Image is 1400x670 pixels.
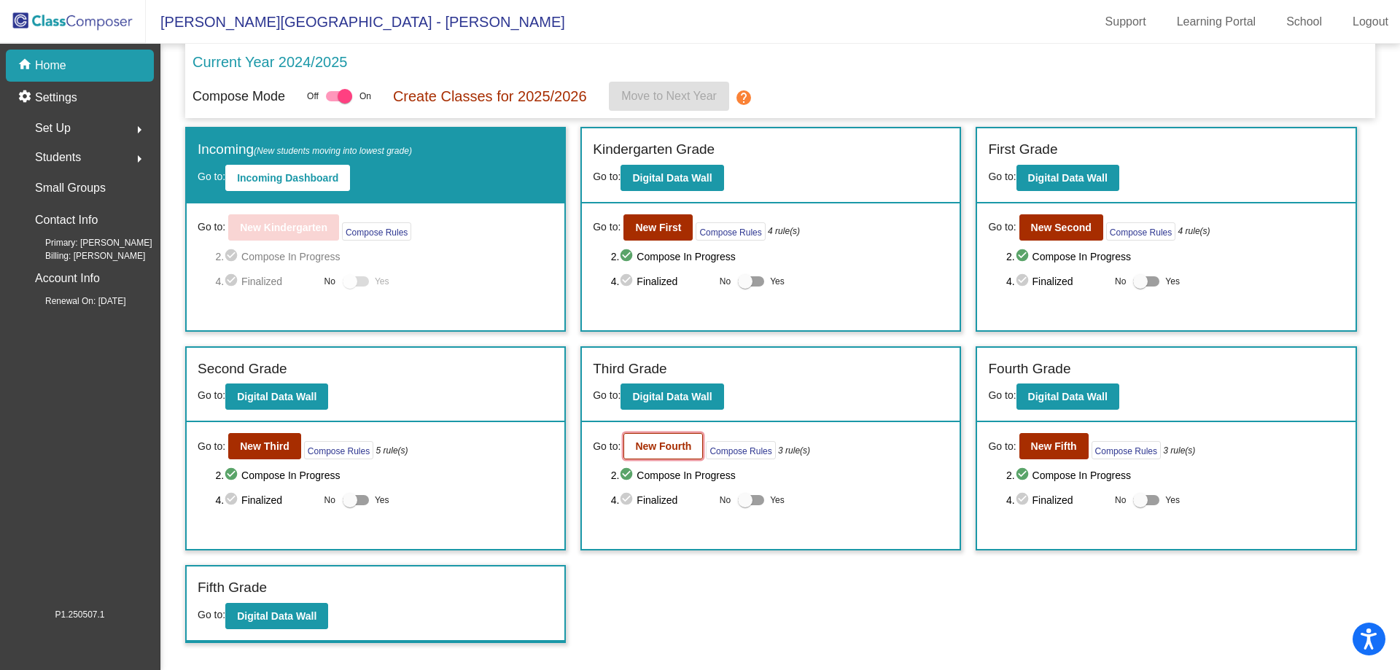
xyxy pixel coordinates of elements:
[22,236,152,249] span: Primary: [PERSON_NAME]
[146,10,565,34] span: [PERSON_NAME][GEOGRAPHIC_DATA] - [PERSON_NAME]
[17,57,35,74] mat-icon: home
[1341,10,1400,34] a: Logout
[619,491,637,509] mat-icon: check_circle
[593,171,621,182] span: Go to:
[1165,491,1180,509] span: Yes
[1094,10,1158,34] a: Support
[1092,441,1161,459] button: Compose Rules
[696,222,765,241] button: Compose Rules
[375,273,389,290] span: Yes
[198,171,225,182] span: Go to:
[1028,391,1108,402] b: Digital Data Wall
[22,249,145,262] span: Billing: [PERSON_NAME]
[304,441,373,459] button: Compose Rules
[324,275,335,288] span: No
[621,165,723,191] button: Digital Data Wall
[988,219,1016,235] span: Go to:
[1016,165,1119,191] button: Digital Data Wall
[735,89,752,106] mat-icon: help
[1015,491,1032,509] mat-icon: check_circle
[35,210,98,230] p: Contact Info
[324,494,335,507] span: No
[35,57,66,74] p: Home
[988,359,1070,380] label: Fourth Grade
[215,467,553,484] span: 2. Compose In Progress
[1165,10,1268,34] a: Learning Portal
[22,295,125,308] span: Renewal On: [DATE]
[198,139,412,160] label: Incoming
[619,467,637,484] mat-icon: check_circle
[35,118,71,139] span: Set Up
[593,139,715,160] label: Kindergarten Grade
[706,441,775,459] button: Compose Rules
[1016,383,1119,410] button: Digital Data Wall
[307,90,319,103] span: Off
[1019,214,1103,241] button: New Second
[1106,222,1175,241] button: Compose Rules
[228,214,339,241] button: New Kindergarten
[198,389,225,401] span: Go to:
[375,491,389,509] span: Yes
[1006,248,1345,265] span: 2. Compose In Progress
[224,491,241,509] mat-icon: check_circle
[225,165,350,191] button: Incoming Dashboard
[224,273,241,290] mat-icon: check_circle
[198,219,225,235] span: Go to:
[35,268,100,289] p: Account Info
[611,273,712,290] span: 4. Finalized
[240,222,327,233] b: New Kindergarten
[224,467,241,484] mat-icon: check_circle
[215,248,553,265] span: 2. Compose In Progress
[198,359,287,380] label: Second Grade
[611,491,712,509] span: 4. Finalized
[611,248,949,265] span: 2. Compose In Progress
[720,275,731,288] span: No
[1006,491,1108,509] span: 4. Finalized
[611,467,949,484] span: 2. Compose In Progress
[635,440,691,452] b: New Fourth
[768,225,800,238] i: 4 rule(s)
[225,603,328,629] button: Digital Data Wall
[621,90,717,102] span: Move to Next Year
[632,391,712,402] b: Digital Data Wall
[17,89,35,106] mat-icon: settings
[619,273,637,290] mat-icon: check_circle
[623,214,693,241] button: New First
[1209,633,1380,646] div: Switched to view mode
[237,610,316,622] b: Digital Data Wall
[215,491,316,509] span: 4. Finalized
[632,172,712,184] b: Digital Data Wall
[1019,433,1089,459] button: New Fifth
[1015,273,1032,290] mat-icon: check_circle
[593,439,621,454] span: Go to:
[619,248,637,265] mat-icon: check_circle
[359,90,371,103] span: On
[1031,440,1077,452] b: New Fifth
[1028,172,1108,184] b: Digital Data Wall
[988,439,1016,454] span: Go to:
[35,147,81,168] span: Students
[131,121,148,139] mat-icon: arrow_right
[1275,10,1334,34] a: School
[1165,273,1180,290] span: Yes
[778,444,810,457] i: 3 rule(s)
[376,444,408,457] i: 5 rule(s)
[131,150,148,168] mat-icon: arrow_right
[192,87,285,106] p: Compose Mode
[240,440,289,452] b: New Third
[254,146,412,156] span: (New students moving into lowest grade)
[192,51,347,73] p: Current Year 2024/2025
[237,391,316,402] b: Digital Data Wall
[720,494,731,507] span: No
[609,82,729,111] button: Move to Next Year
[393,85,587,107] p: Create Classes for 2025/2026
[988,389,1016,401] span: Go to:
[770,273,785,290] span: Yes
[215,273,316,290] span: 4. Finalized
[593,389,621,401] span: Go to:
[988,139,1057,160] label: First Grade
[770,491,785,509] span: Yes
[621,383,723,410] button: Digital Data Wall
[1178,225,1210,238] i: 4 rule(s)
[635,222,681,233] b: New First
